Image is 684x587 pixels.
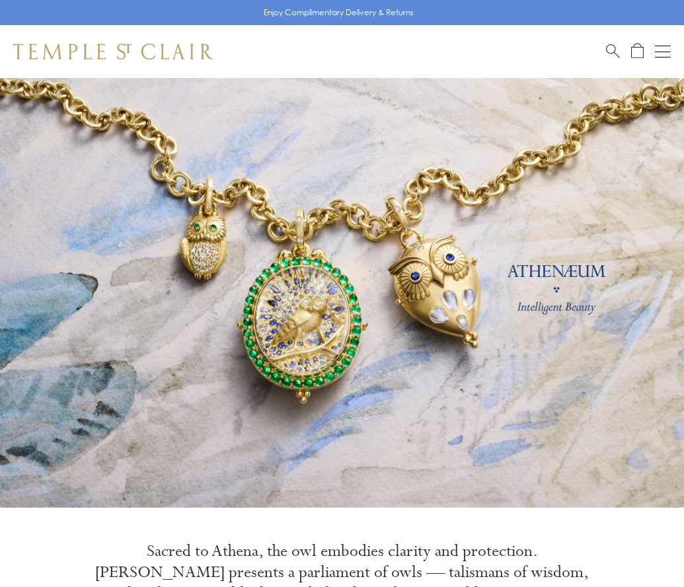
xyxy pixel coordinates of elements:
img: Temple St. Clair [13,44,213,59]
p: Enjoy Complimentary Delivery & Returns [264,6,414,19]
a: Search [606,43,620,59]
button: Open navigation [655,44,671,59]
a: Open Shopping Bag [631,43,644,59]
